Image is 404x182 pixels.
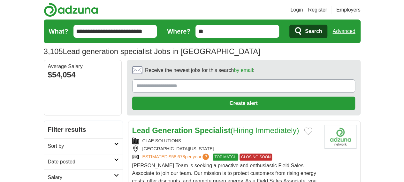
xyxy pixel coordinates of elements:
a: Employers [336,6,361,14]
button: Add to favorite jobs [304,127,312,135]
span: ? [202,154,209,160]
div: [GEOGRAPHIC_DATA][US_STATE] [132,146,319,152]
div: $54,054 [48,69,118,81]
span: Receive the newest jobs for this search : [145,67,254,74]
span: CLOSING SOON [240,154,272,161]
button: Search [289,25,327,38]
a: Sort by [44,138,123,154]
div: Average Salary [48,64,118,69]
strong: Specialist [195,126,231,135]
strong: Lead [132,126,150,135]
img: Adzuna logo [44,3,98,17]
a: Advanced [332,25,355,38]
strong: Generation [152,126,193,135]
a: ESTIMATED:$58,678per year? [142,154,210,161]
span: TOP MATCH [213,154,238,161]
h2: Date posted [48,158,114,166]
a: Register [308,6,327,14]
label: What? [49,27,68,36]
a: Login [290,6,303,14]
span: 3,105 [44,46,63,57]
span: Search [305,25,322,38]
a: by email [234,67,253,73]
span: $58,678 [169,154,185,159]
h2: Filter results [44,121,123,138]
h2: Salary [48,174,114,181]
h1: Lead generation specialist Jobs in [GEOGRAPHIC_DATA] [44,47,260,56]
a: Lead Generation Specialist(Hiring Immediately) [132,126,299,135]
img: Company logo [324,125,356,149]
label: Where? [167,27,190,36]
a: Date posted [44,154,123,170]
div: CLAE SOLUTIONS [132,138,319,144]
button: Create alert [132,97,355,110]
h2: Sort by [48,142,114,150]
